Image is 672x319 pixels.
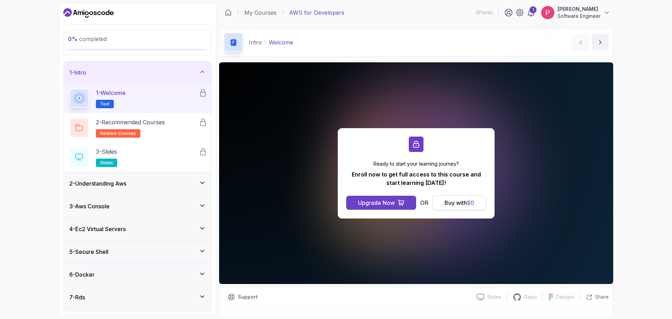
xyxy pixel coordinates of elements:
[64,61,211,84] button: 1-Intro
[346,160,486,167] p: Ready to start your learning journey?
[63,7,114,19] a: Dashboard
[249,38,262,47] p: Intro
[487,293,501,300] p: Slides
[289,8,344,17] p: AWS for Developers
[224,291,262,303] button: Support button
[96,118,165,126] p: 2 - Recommended Courses
[69,270,94,279] h3: 6 - Docker
[69,293,85,301] h3: 7 - Rds
[64,172,211,195] button: 2-Understanding Aws
[64,263,211,286] button: 6-Docker
[69,202,110,210] h3: 3 - Aws Console
[558,6,601,13] p: [PERSON_NAME]
[420,199,428,207] p: OR
[433,195,486,210] button: Buy with$0
[96,147,117,156] p: 3 - Slides
[476,9,493,16] p: 0 Points
[524,293,537,300] p: Repo
[556,293,575,300] p: Designs
[69,118,206,138] button: 2-Recommended Coursesrelated-courses
[64,241,211,263] button: 5-Secure Shell
[244,8,276,17] a: My Courses
[69,68,86,77] h3: 1 - Intro
[346,170,486,187] p: Enroll now to get full access to this course and start learning [DATE]!
[68,35,78,42] span: 0 %
[527,8,535,17] a: 1
[64,195,211,217] button: 3-Aws Console
[64,218,211,240] button: 4-Ec2 Virtual Servers
[100,131,136,136] span: related-courses
[96,89,126,97] p: 1 - Welcome
[100,160,113,166] span: slides
[358,199,395,207] div: Upgrade Now
[64,286,211,308] button: 7-Rds
[69,179,126,188] h3: 2 - Understanding Aws
[238,293,258,300] p: Support
[467,199,474,206] span: $ 0
[100,101,110,107] span: Text
[269,38,293,47] p: Welcome
[69,147,206,167] button: 3-Slidesslides
[68,35,107,42] span: completed
[595,293,609,300] p: Share
[580,293,609,300] button: Share
[69,225,126,233] h3: 4 - Ec2 Virtual Servers
[225,9,232,16] a: Dashboard
[558,13,601,20] p: Software Engineer
[572,34,589,51] button: previous content
[346,196,416,210] button: Upgrade Now
[530,6,537,13] div: 1
[592,34,609,51] button: next content
[69,89,206,108] button: 1-WelcomeText
[444,199,474,207] div: Buy with
[69,248,108,256] h3: 5 - Secure Shell
[541,6,610,20] button: user profile image[PERSON_NAME]Software Engineer
[541,6,554,19] img: user profile image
